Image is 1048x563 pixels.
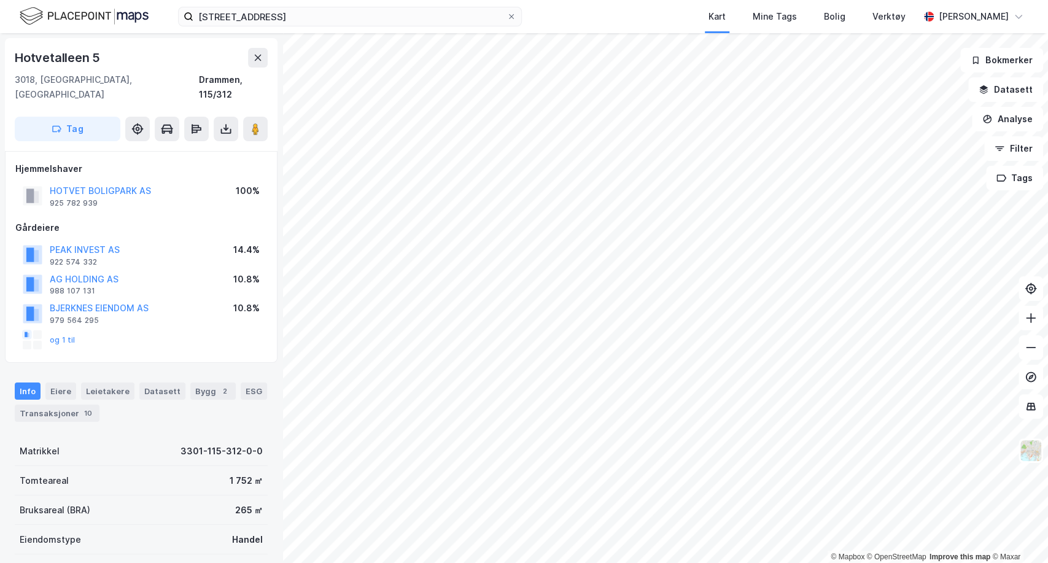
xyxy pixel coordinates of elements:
[82,407,95,419] div: 10
[15,220,267,235] div: Gårdeiere
[753,9,797,24] div: Mine Tags
[81,382,134,400] div: Leietakere
[987,504,1048,563] div: Kontrollprogram for chat
[15,72,199,102] div: 3018, [GEOGRAPHIC_DATA], [GEOGRAPHIC_DATA]
[708,9,726,24] div: Kart
[193,7,507,26] input: Søk på adresse, matrikkel, gårdeiere, leietakere eller personer
[230,473,263,488] div: 1 752 ㎡
[960,48,1043,72] button: Bokmerker
[190,382,236,400] div: Bygg
[939,9,1009,24] div: [PERSON_NAME]
[139,382,185,400] div: Datasett
[15,382,41,400] div: Info
[233,272,260,287] div: 10.8%
[20,503,90,518] div: Bruksareal (BRA)
[930,553,990,561] a: Improve this map
[50,286,95,296] div: 988 107 131
[232,532,263,547] div: Handel
[15,161,267,176] div: Hjemmelshaver
[824,9,845,24] div: Bolig
[867,553,926,561] a: OpenStreetMap
[219,385,231,397] div: 2
[20,473,69,488] div: Tomteareal
[986,166,1043,190] button: Tags
[180,444,263,459] div: 3301-115-312-0-0
[972,107,1043,131] button: Analyse
[241,382,267,400] div: ESG
[1019,439,1042,462] img: Z
[987,504,1048,563] iframe: Chat Widget
[872,9,906,24] div: Verktøy
[45,382,76,400] div: Eiere
[15,405,99,422] div: Transaksjoner
[233,243,260,257] div: 14.4%
[831,553,864,561] a: Mapbox
[233,301,260,316] div: 10.8%
[50,316,99,325] div: 979 564 295
[20,532,81,547] div: Eiendomstype
[20,444,60,459] div: Matrikkel
[20,6,149,27] img: logo.f888ab2527a4732fd821a326f86c7f29.svg
[50,257,97,267] div: 922 574 332
[984,136,1043,161] button: Filter
[968,77,1043,102] button: Datasett
[235,503,263,518] div: 265 ㎡
[50,198,98,208] div: 925 782 939
[199,72,268,102] div: Drammen, 115/312
[15,117,120,141] button: Tag
[15,48,103,68] div: Hotvetalleen 5
[236,184,260,198] div: 100%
